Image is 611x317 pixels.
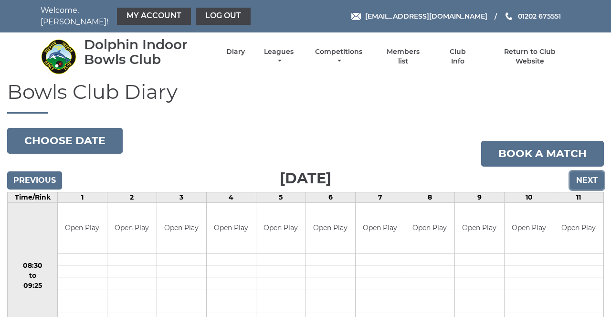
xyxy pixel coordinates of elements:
[207,203,256,253] td: Open Play
[313,47,365,66] a: Competitions
[226,47,245,56] a: Diary
[256,203,305,253] td: Open Play
[455,203,504,253] td: Open Play
[7,171,62,190] input: Previous
[84,37,210,67] div: Dolphin Indoor Bowls Club
[41,5,253,28] nav: Welcome, [PERSON_NAME]!
[157,203,206,253] td: Open Play
[7,128,123,154] button: Choose date
[306,203,355,253] td: Open Play
[256,192,305,203] td: 5
[196,8,251,25] a: Log out
[481,141,604,167] a: Book a match
[505,203,554,253] td: Open Play
[506,12,512,20] img: Phone us
[41,39,76,74] img: Dolphin Indoor Bowls Club
[405,192,454,203] td: 8
[351,13,361,20] img: Email
[7,81,604,114] h1: Bowls Club Diary
[518,12,561,21] span: 01202 675551
[454,192,504,203] td: 9
[356,203,405,253] td: Open Play
[554,192,603,203] td: 11
[554,203,603,253] td: Open Play
[8,192,58,203] td: Time/Rink
[157,192,206,203] td: 3
[107,192,157,203] td: 2
[351,11,487,21] a: Email [EMAIL_ADDRESS][DOMAIN_NAME]
[365,12,487,21] span: [EMAIL_ADDRESS][DOMAIN_NAME]
[570,171,604,190] input: Next
[504,192,554,203] td: 10
[504,11,561,21] a: Phone us 01202 675551
[381,47,425,66] a: Members list
[262,47,296,66] a: Leagues
[355,192,405,203] td: 7
[442,47,473,66] a: Club Info
[107,203,157,253] td: Open Play
[117,8,191,25] a: My Account
[58,203,107,253] td: Open Play
[58,192,107,203] td: 1
[305,192,355,203] td: 6
[405,203,454,253] td: Open Play
[206,192,256,203] td: 4
[490,47,570,66] a: Return to Club Website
